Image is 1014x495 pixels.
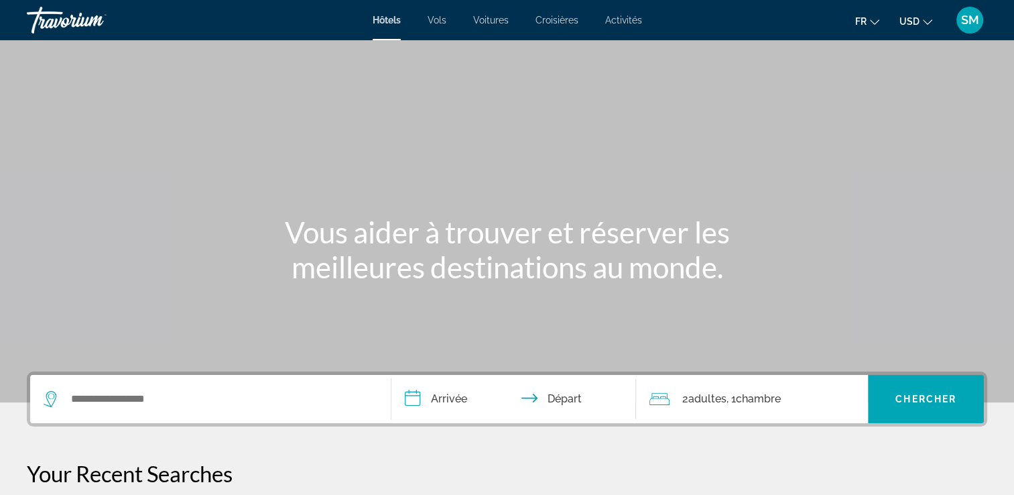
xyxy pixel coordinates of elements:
[868,375,984,423] button: Chercher
[27,3,161,38] a: Travorium
[899,11,932,31] button: Change currency
[688,392,726,405] span: Adultes
[473,15,509,25] a: Voitures
[895,394,956,404] span: Chercher
[636,375,868,423] button: Travelers: 2 adults, 0 children
[952,6,987,34] button: User Menu
[27,460,987,487] p: Your Recent Searches
[30,375,984,423] div: Widget de recherche
[373,15,401,25] a: Hôtels
[726,392,735,405] font: , 1
[535,15,578,25] a: Croisières
[855,16,867,27] span: fr
[682,392,688,405] font: 2
[605,15,642,25] a: Activités
[899,16,920,27] span: USD
[735,392,780,405] span: Chambre
[855,11,879,31] button: Change language
[256,215,759,284] h1: Vous aider à trouver et réserver les meilleures destinations au monde.
[961,13,979,27] span: SM
[428,15,446,25] a: Vols
[391,375,637,423] button: Check in and out dates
